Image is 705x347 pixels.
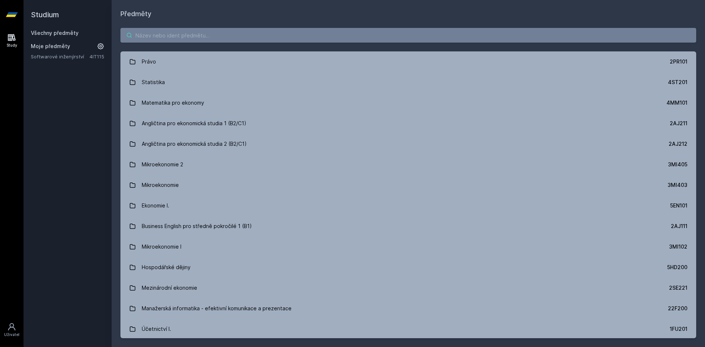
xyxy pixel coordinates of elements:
[90,54,104,59] a: 4IT115
[4,332,19,337] div: Uživatel
[120,298,696,319] a: Manažerská informatika - efektivní komunikace a prezentace 22F200
[7,43,17,48] div: Study
[120,9,696,19] h1: Předměty
[670,325,687,333] div: 1FU201
[31,30,79,36] a: Všechny předměty
[142,137,247,151] div: Angličtina pro ekonomická studia 2 (B2/C1)
[142,178,179,192] div: Mikroekonomie
[142,301,292,316] div: Manažerská informatika - efektivní komunikace a prezentace
[142,75,165,90] div: Statistika
[120,113,696,134] a: Angličtina pro ekonomická studia 1 (B2/C1) 2AJ211
[670,120,687,127] div: 2AJ211
[142,95,204,110] div: Matematika pro ekonomy
[120,195,696,216] a: Ekonomie I. 5EN101
[668,79,687,86] div: 4ST201
[671,223,687,230] div: 2AJ111
[120,72,696,93] a: Statistika 4ST201
[670,58,687,65] div: 2PR101
[669,243,687,250] div: 3MI102
[31,53,90,60] a: Softwarové inženýrství
[120,236,696,257] a: Mikroekonomie I 3MI102
[142,281,197,295] div: Mezinárodní ekonomie
[142,260,191,275] div: Hospodářské dějiny
[1,319,22,341] a: Uživatel
[31,43,70,50] span: Moje předměty
[142,198,169,213] div: Ekonomie I.
[670,202,687,209] div: 5EN101
[668,305,687,312] div: 22F200
[120,216,696,236] a: Business English pro středně pokročilé 1 (B1) 2AJ111
[142,157,183,172] div: Mikroekonomie 2
[668,161,687,168] div: 3MI405
[120,93,696,113] a: Matematika pro ekonomy 4MM101
[120,175,696,195] a: Mikroekonomie 3MI403
[142,116,246,131] div: Angličtina pro ekonomická studia 1 (B2/C1)
[667,264,687,271] div: 5HD200
[120,134,696,154] a: Angličtina pro ekonomická studia 2 (B2/C1) 2AJ212
[142,219,252,234] div: Business English pro středně pokročilé 1 (B1)
[142,239,181,254] div: Mikroekonomie I
[142,54,156,69] div: Právo
[120,257,696,278] a: Hospodářské dějiny 5HD200
[120,28,696,43] input: Název nebo ident předmětu…
[1,29,22,52] a: Study
[666,99,687,106] div: 4MM101
[669,284,687,292] div: 2SE221
[668,181,687,189] div: 3MI403
[669,140,687,148] div: 2AJ212
[120,319,696,339] a: Účetnictví I. 1FU201
[120,278,696,298] a: Mezinárodní ekonomie 2SE221
[142,322,171,336] div: Účetnictví I.
[120,154,696,175] a: Mikroekonomie 2 3MI405
[120,51,696,72] a: Právo 2PR101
